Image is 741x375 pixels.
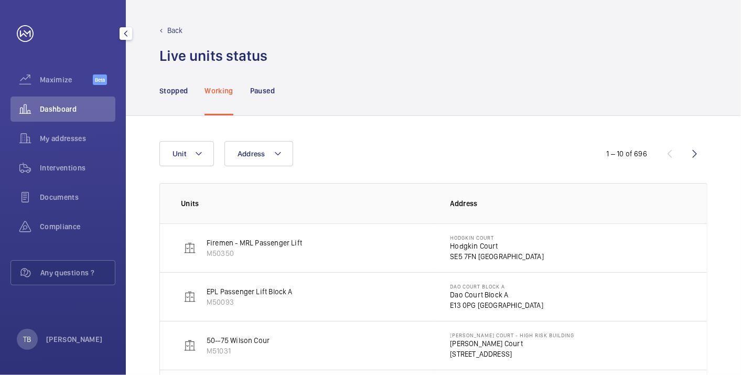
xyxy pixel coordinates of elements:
[159,141,214,166] button: Unit
[250,85,275,96] p: Paused
[184,242,196,254] img: elevator.svg
[207,248,302,259] p: M50350
[207,286,293,297] p: EPL Passenger Lift Block A
[93,74,107,85] span: Beta
[167,25,183,36] p: Back
[450,234,544,241] p: Hodgkin Court
[184,339,196,352] img: elevator.svg
[450,251,544,262] p: SE5 7FN [GEOGRAPHIC_DATA]
[46,334,103,345] p: [PERSON_NAME]
[40,74,93,85] span: Maximize
[224,141,293,166] button: Address
[173,149,186,158] span: Unit
[450,283,544,290] p: Dao Court Block A
[40,267,115,278] span: Any questions ?
[23,334,31,345] p: TB
[40,133,115,144] span: My addresses
[207,346,270,356] p: M51031
[450,241,544,251] p: Hodgkin Court
[40,221,115,232] span: Compliance
[40,192,115,202] span: Documents
[450,349,575,359] p: [STREET_ADDRESS]
[159,46,267,66] h1: Live units status
[40,163,115,173] span: Interventions
[207,238,302,248] p: Firemen - MRL Passenger Lift
[205,85,233,96] p: Working
[184,291,196,303] img: elevator.svg
[607,148,647,159] div: 1 – 10 of 696
[450,198,686,209] p: Address
[450,290,544,300] p: Dao Court Block A
[450,300,544,310] p: E13 0PG [GEOGRAPHIC_DATA]
[207,335,270,346] p: 50--75 Wilson Cour
[159,85,188,96] p: Stopped
[450,332,575,338] p: [PERSON_NAME] Court - High Risk Building
[238,149,265,158] span: Address
[181,198,434,209] p: Units
[40,104,115,114] span: Dashboard
[450,338,575,349] p: [PERSON_NAME] Court
[207,297,293,307] p: M50093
